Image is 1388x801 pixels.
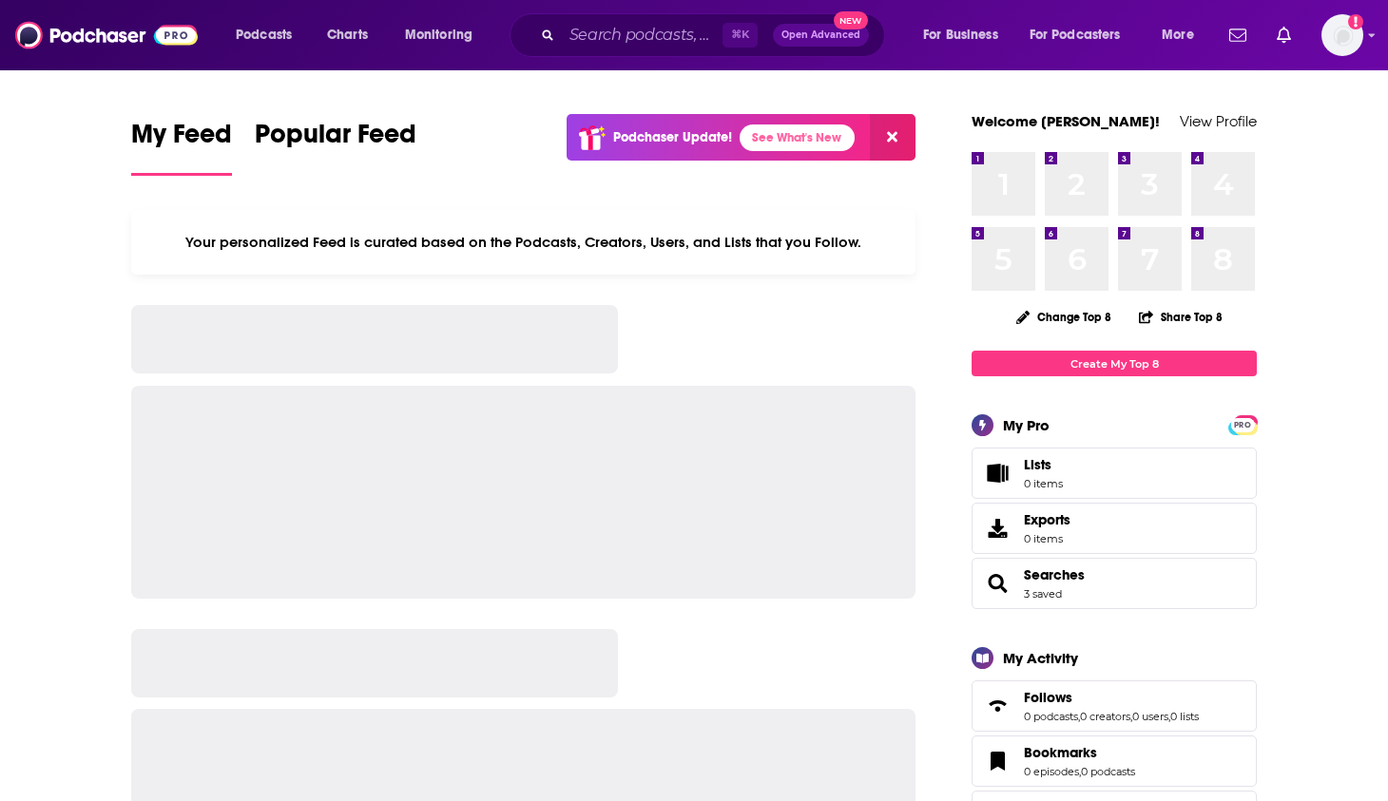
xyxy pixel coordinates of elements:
span: Logged in as AnthonyLam [1321,14,1363,56]
span: , [1168,710,1170,723]
img: User Profile [1321,14,1363,56]
a: 3 saved [1024,587,1062,601]
a: Charts [315,20,379,50]
a: Follows [978,693,1016,719]
span: Exports [1024,511,1070,528]
svg: Add a profile image [1348,14,1363,29]
button: open menu [1017,20,1148,50]
span: Searches [972,558,1257,609]
a: Lists [972,448,1257,499]
span: ⌘ K [723,23,758,48]
a: 0 podcasts [1024,710,1078,723]
a: Show notifications dropdown [1269,19,1299,51]
span: For Podcasters [1030,22,1121,48]
span: Bookmarks [1024,744,1097,761]
span: Follows [972,680,1257,732]
a: 0 podcasts [1081,765,1135,778]
a: PRO [1231,417,1254,431]
button: open menu [392,20,497,50]
button: Share Top 8 [1138,298,1224,335]
span: , [1079,765,1081,778]
a: Bookmarks [1024,744,1135,761]
span: Follows [1024,689,1072,706]
button: open menu [1148,20,1218,50]
button: Change Top 8 [1005,305,1123,329]
a: See What's New [740,124,855,151]
span: More [1162,22,1194,48]
a: 0 users [1132,710,1168,723]
span: Lists [1024,456,1063,473]
a: Searches [1024,566,1085,583]
span: Podcasts [236,22,292,48]
a: Welcome [PERSON_NAME]! [972,112,1160,130]
button: Open AdvancedNew [773,24,869,47]
div: My Pro [1003,416,1050,434]
button: open menu [910,20,1022,50]
span: Monitoring [405,22,472,48]
span: My Feed [131,118,232,162]
a: Searches [978,570,1016,597]
span: PRO [1231,418,1254,432]
span: , [1078,710,1080,723]
a: Exports [972,503,1257,554]
span: Lists [978,460,1016,486]
button: open menu [222,20,317,50]
a: 0 creators [1080,710,1130,723]
span: Open Advanced [781,30,860,40]
span: New [834,11,868,29]
input: Search podcasts, credits, & more... [562,20,723,50]
button: Show profile menu [1321,14,1363,56]
span: 0 items [1024,532,1070,545]
a: 0 lists [1170,710,1199,723]
img: Podchaser - Follow, Share and Rate Podcasts [15,17,198,53]
span: Popular Feed [255,118,416,162]
span: Exports [978,515,1016,542]
a: Bookmarks [978,748,1016,774]
span: For Business [923,22,998,48]
span: Bookmarks [972,735,1257,787]
span: , [1130,710,1132,723]
div: My Activity [1003,649,1078,667]
div: Your personalized Feed is curated based on the Podcasts, Creators, Users, and Lists that you Follow. [131,210,916,275]
a: View Profile [1180,112,1257,130]
a: Show notifications dropdown [1222,19,1254,51]
a: Create My Top 8 [972,351,1257,376]
div: Search podcasts, credits, & more... [528,13,903,57]
a: Follows [1024,689,1199,706]
a: My Feed [131,118,232,176]
p: Podchaser Update! [613,129,732,145]
span: 0 items [1024,477,1063,490]
a: 0 episodes [1024,765,1079,778]
span: Lists [1024,456,1051,473]
span: Charts [327,22,368,48]
a: Popular Feed [255,118,416,176]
